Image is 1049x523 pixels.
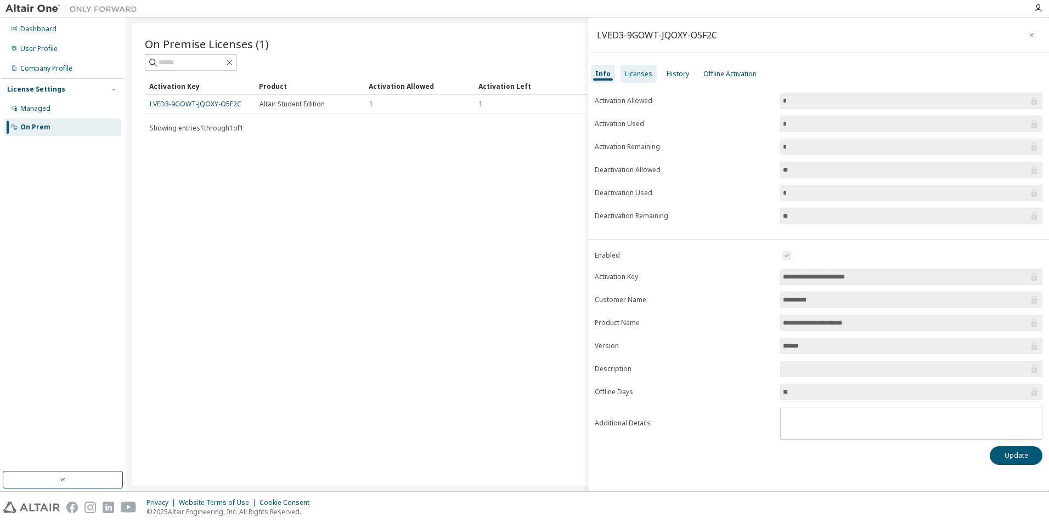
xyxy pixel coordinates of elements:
div: Licenses [625,70,652,78]
label: Product Name [595,319,774,327]
img: altair_logo.svg [3,502,60,513]
label: Deactivation Remaining [595,212,774,220]
div: Offline Activation [703,70,757,78]
label: Customer Name [595,295,774,304]
span: 1 [479,100,483,109]
span: Showing entries 1 through 1 of 1 [150,123,244,133]
div: On Prem [20,123,50,132]
img: linkedin.svg [103,502,114,513]
div: Dashboard [20,25,57,33]
label: Activation Remaining [595,143,774,151]
div: User Profile [20,44,58,53]
a: LVED3-9GOWT-JQOXY-O5F2C [150,99,241,109]
span: On Premise Licenses (1) [145,36,269,52]
div: Managed [20,104,50,113]
div: History [667,70,689,78]
label: Activation Used [595,120,774,128]
div: Website Terms of Use [179,498,260,507]
img: youtube.svg [121,502,137,513]
img: facebook.svg [66,502,78,513]
div: Info [595,70,611,78]
label: Enabled [595,251,774,260]
p: © 2025 Altair Engineering, Inc. All Rights Reserved. [146,507,316,516]
label: Additional Details [595,419,774,428]
label: Deactivation Allowed [595,166,774,174]
label: Offline Days [595,388,774,396]
div: Company Profile [20,64,72,73]
img: Altair One [5,3,143,14]
button: Update [990,446,1042,465]
span: 1 [369,100,373,109]
label: Deactivation Used [595,189,774,197]
div: Cookie Consent [260,498,316,507]
label: Activation Key [595,272,774,281]
label: Description [595,365,774,373]
div: License Settings [7,85,65,94]
div: Activation Allowed [369,77,470,95]
img: instagram.svg [84,502,96,513]
div: Activation Left [478,77,579,95]
label: Activation Allowed [595,96,774,105]
div: LVED3-9GOWT-JQOXY-O5F2C [597,31,717,39]
div: Activation Key [149,77,250,95]
span: Altair Student Edition [260,100,325,109]
label: Version [595,342,774,350]
div: Privacy [146,498,179,507]
div: Product [259,77,360,95]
